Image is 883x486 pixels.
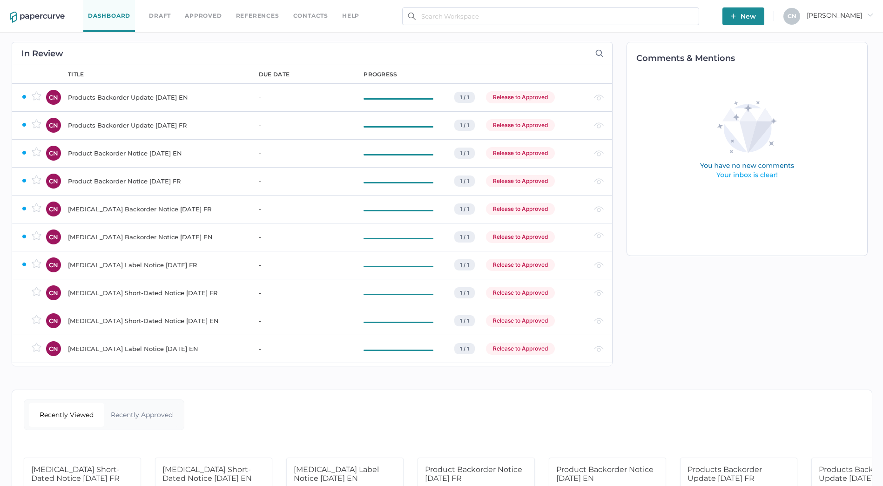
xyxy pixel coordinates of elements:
span: Products Backorder Update [DATE] FR [688,465,762,483]
span: [MEDICAL_DATA] Label Notice [DATE] EN [294,465,379,483]
img: ZaPP2z7XVwAAAABJRU5ErkJggg== [21,234,27,239]
div: 1 / 1 [454,92,475,103]
img: star-inactive.70f2008a.svg [32,259,41,268]
td: - [249,223,354,251]
img: papercurve-logo-colour.7244d18c.svg [10,12,65,23]
div: CN [46,285,61,300]
div: Release to Approved [486,259,555,271]
div: CN [46,313,61,328]
div: 1 / 1 [454,175,475,187]
div: 1 / 1 [454,343,475,354]
div: CN [46,174,61,189]
div: Products Backorder Update [DATE] FR [68,120,248,131]
a: Contacts [293,11,328,21]
div: Product Backorder Notice [DATE] EN [68,148,248,159]
div: CN [46,341,61,356]
img: eye-light-gray.b6d092a5.svg [594,290,604,296]
i: arrow_right [867,12,873,18]
div: [MEDICAL_DATA] Backorder Notice [DATE] FR [68,203,248,215]
div: [MEDICAL_DATA] Short-Dated Notice [DATE] FR [68,287,248,298]
img: star-inactive.70f2008a.svg [32,315,41,324]
img: star-inactive.70f2008a.svg [32,147,41,156]
img: ZaPP2z7XVwAAAABJRU5ErkJggg== [21,262,27,267]
span: [MEDICAL_DATA] Short-Dated Notice [DATE] EN [162,465,252,483]
span: Product Backorder Notice [DATE] FR [425,465,522,483]
div: help [342,11,359,21]
div: CN [46,202,61,216]
div: Recently Approved [104,403,180,427]
div: Product Backorder Notice [DATE] FR [68,175,248,187]
img: eye-light-gray.b6d092a5.svg [594,94,604,101]
h2: In Review [21,49,63,58]
img: star-inactive.70f2008a.svg [32,175,41,184]
div: [MEDICAL_DATA] Label Notice [DATE] EN [68,343,248,354]
img: star-inactive.70f2008a.svg [32,287,41,296]
a: Approved [185,11,222,21]
div: 1 / 1 [454,231,475,243]
div: [MEDICAL_DATA] Label Notice [DATE] FR [68,259,248,270]
span: Product Backorder Notice [DATE] EN [556,465,654,483]
img: eye-light-gray.b6d092a5.svg [594,346,604,352]
span: C N [788,13,796,20]
img: comments-empty-state.0193fcf7.svg [680,94,814,187]
div: CN [46,257,61,272]
div: 1 / 1 [454,120,475,131]
div: 1 / 1 [454,315,475,326]
div: Release to Approved [486,287,555,299]
td: - [249,251,354,279]
div: CN [46,118,61,133]
img: search-icon-expand.c6106642.svg [595,49,604,58]
td: - [249,139,354,167]
div: Release to Approved [486,119,555,131]
td: - [249,111,354,139]
div: Recently Viewed [29,403,104,427]
img: eye-light-gray.b6d092a5.svg [594,178,604,184]
div: progress [364,70,397,79]
span: [MEDICAL_DATA] Short-Dated Notice [DATE] FR [31,465,120,483]
div: Release to Approved [486,203,555,215]
div: [MEDICAL_DATA] Backorder Notice [DATE] EN [68,231,248,243]
div: Release to Approved [486,175,555,187]
img: eye-light-gray.b6d092a5.svg [594,318,604,324]
div: 1 / 1 [454,203,475,215]
img: ZaPP2z7XVwAAAABJRU5ErkJggg== [21,178,27,183]
h2: Comments & Mentions [636,54,867,62]
img: star-inactive.70f2008a.svg [32,119,41,128]
div: [MEDICAL_DATA] Short-Dated Notice [DATE] EN [68,315,248,326]
div: 1 / 1 [454,259,475,270]
span: New [731,7,756,25]
td: - [249,167,354,195]
td: - [249,279,354,307]
div: CN [46,146,61,161]
div: CN [46,90,61,105]
img: star-inactive.70f2008a.svg [32,203,41,212]
div: title [68,70,84,79]
div: Products Backorder Update [DATE] EN [68,92,248,103]
div: CN [46,229,61,244]
td: - [249,335,354,363]
input: Search Workspace [402,7,699,25]
td: - [249,307,354,335]
button: New [722,7,764,25]
td: - [249,363,354,391]
div: Release to Approved [486,315,555,327]
img: eye-light-gray.b6d092a5.svg [594,262,604,268]
div: due date [259,70,290,79]
img: eye-light-gray.b6d092a5.svg [594,232,604,238]
div: Release to Approved [486,147,555,159]
div: 1 / 1 [454,148,475,159]
div: Release to Approved [486,343,555,355]
a: Draft [149,11,171,21]
img: star-inactive.70f2008a.svg [32,343,41,352]
span: [PERSON_NAME] [807,11,873,20]
img: eye-light-gray.b6d092a5.svg [594,150,604,156]
img: search.bf03fe8b.svg [408,13,416,20]
div: 1 / 1 [454,287,475,298]
div: Release to Approved [486,91,555,103]
img: plus-white.e19ec114.svg [731,13,736,19]
img: star-inactive.70f2008a.svg [32,231,41,240]
img: ZaPP2z7XVwAAAABJRU5ErkJggg== [21,122,27,128]
img: ZaPP2z7XVwAAAABJRU5ErkJggg== [21,206,27,211]
td: - [249,83,354,111]
img: eye-light-gray.b6d092a5.svg [594,122,604,128]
